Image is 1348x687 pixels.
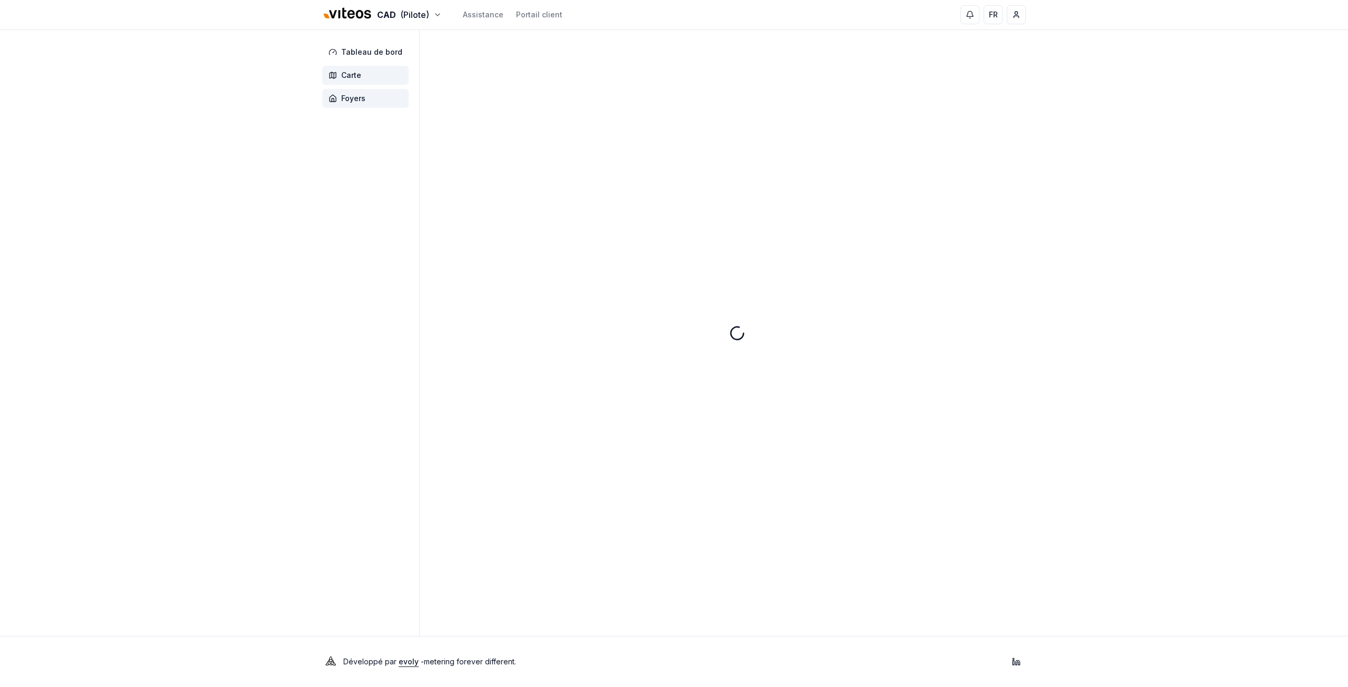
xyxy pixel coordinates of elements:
[322,89,413,108] a: Foyers
[377,8,396,21] span: CAD
[989,9,998,20] span: FR
[400,8,429,21] span: (Pilote)
[322,43,413,62] a: Tableau de bord
[343,654,516,669] p: Développé par - metering forever different .
[322,1,373,26] img: Viteos - CAD Logo
[463,9,503,20] a: Assistance
[341,47,402,57] span: Tableau de bord
[984,5,1003,24] button: FR
[322,66,413,85] a: Carte
[322,4,442,26] button: CAD(Pilote)
[322,653,339,670] img: Evoly Logo
[516,9,562,20] a: Portail client
[399,657,419,666] a: evoly
[341,70,361,81] span: Carte
[341,93,365,104] span: Foyers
